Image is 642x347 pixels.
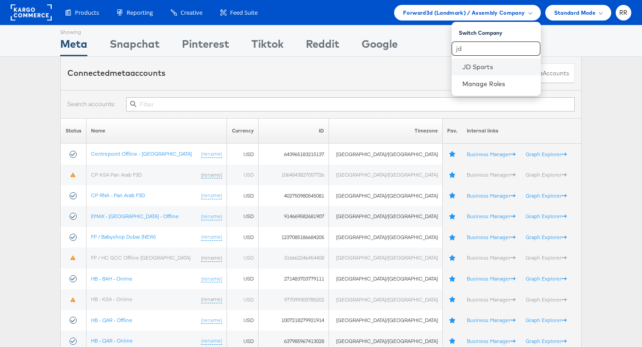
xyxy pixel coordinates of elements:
a: Centrepoint Offline - [GEOGRAPHIC_DATA] [91,150,192,157]
a: Graph Explorer [526,151,567,157]
div: Connected accounts [67,67,165,79]
td: [GEOGRAPHIC_DATA]/[GEOGRAPHIC_DATA] [329,165,442,186]
a: Manage Roles [462,80,506,88]
td: [GEOGRAPHIC_DATA]/[GEOGRAPHIC_DATA] [329,227,442,248]
td: USD [226,269,259,289]
a: (rename) [201,192,222,199]
td: 1237085186684205 [259,227,329,248]
div: Snapchat [110,36,160,56]
a: Graph Explorer [526,171,567,178]
a: Graph Explorer [526,234,567,240]
a: Business Manager [467,317,515,323]
td: USD [226,227,259,248]
a: Business Manager [467,254,515,261]
th: ID [259,118,329,144]
div: Reddit [306,36,339,56]
span: meta [110,68,130,78]
td: 977099305785202 [259,289,329,310]
a: FP / Babyshop Dubai (NEW) [91,233,156,240]
td: 643965183215137 [259,144,329,165]
td: [GEOGRAPHIC_DATA]/[GEOGRAPHIC_DATA] [329,185,442,206]
td: USD [226,310,259,331]
a: HB - QAR - Online [91,337,133,344]
td: [GEOGRAPHIC_DATA]/[GEOGRAPHIC_DATA] [329,206,442,227]
span: Standard Mode [554,8,596,17]
td: USD [226,185,259,206]
a: HB - QAR - Offline [91,317,132,323]
div: Google [362,36,398,56]
td: 271483703779111 [259,269,329,289]
td: 402750980545081 [259,185,329,206]
input: Filter [126,97,575,112]
td: USD [226,165,259,186]
a: (rename) [201,171,222,179]
a: JD Sports [462,62,534,71]
td: [GEOGRAPHIC_DATA]/[GEOGRAPHIC_DATA] [329,248,442,269]
th: Status [61,118,86,144]
a: Graph Explorer [526,338,567,344]
td: 1007218279921914 [259,310,329,331]
a: (rename) [201,337,222,345]
td: USD [226,248,259,269]
td: 316662246454408 [259,248,329,269]
span: Feed Suite [230,8,258,17]
a: (rename) [201,296,222,303]
a: HB - BAH - Online [91,275,132,282]
a: Graph Explorer [526,213,567,219]
a: Business Manager [467,213,515,219]
span: Creative [181,8,202,17]
span: Forward3d (Landmark) / Assembly Company [403,8,525,17]
a: Business Manager [467,192,515,199]
th: Name [86,118,226,144]
td: USD [226,289,259,310]
a: (rename) [201,254,222,262]
div: Showing [60,25,87,36]
a: CP KSA Pan Arab F3D [91,171,142,178]
a: Business Manager [467,275,515,282]
input: Search [452,41,540,56]
div: Switch Company [459,25,541,37]
a: Business Manager [467,151,515,157]
a: HB - KSA - Online [91,296,132,302]
a: Graph Explorer [526,317,567,323]
th: Timezone [329,118,442,144]
span: Products [75,8,99,17]
td: USD [226,144,259,165]
div: Tiktok [251,36,284,56]
a: (rename) [201,317,222,324]
a: Graph Explorer [526,296,567,303]
td: [GEOGRAPHIC_DATA]/[GEOGRAPHIC_DATA] [329,269,442,289]
a: (rename) [201,213,222,220]
a: (rename) [201,275,222,283]
a: (rename) [201,150,222,158]
a: Business Manager [467,234,515,240]
a: CP RNA - Pan Arab F3D [91,192,145,198]
a: Business Manager [467,338,515,344]
td: [GEOGRAPHIC_DATA]/[GEOGRAPHIC_DATA] [329,289,442,310]
td: 914669582681907 [259,206,329,227]
span: Reporting [127,8,153,17]
td: USD [226,206,259,227]
a: EMAX - [GEOGRAPHIC_DATA] - Offline [91,213,179,219]
div: Pinterest [182,36,229,56]
a: Business Manager [467,296,515,303]
th: Currency [226,118,259,144]
a: Graph Explorer [526,275,567,282]
a: (rename) [201,233,222,241]
div: Meta [60,36,87,56]
a: Business Manager [467,171,515,178]
td: [GEOGRAPHIC_DATA]/[GEOGRAPHIC_DATA] [329,144,442,165]
a: FP / HC GCC Offline [GEOGRAPHIC_DATA] [91,254,190,261]
td: 1064843827057726 [259,165,329,186]
td: [GEOGRAPHIC_DATA]/[GEOGRAPHIC_DATA] [329,310,442,331]
span: RR [619,10,628,16]
a: Graph Explorer [526,254,567,261]
a: Graph Explorer [526,192,567,199]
